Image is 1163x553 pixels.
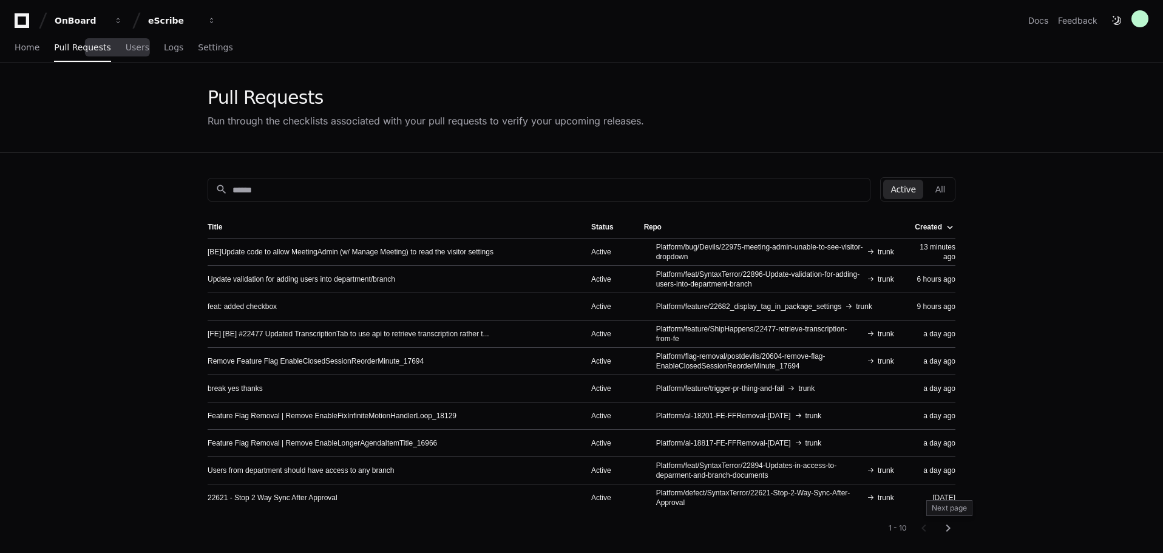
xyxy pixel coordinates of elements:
th: Repo [634,216,904,238]
div: Active [591,247,625,257]
div: Active [591,411,625,421]
a: Pull Requests [54,34,110,62]
span: Platform/defect/SyntaxTerror/22621-Stop-2-Way-Sync-After-Approval [656,488,863,507]
span: trunk [805,438,822,448]
div: a day ago [914,466,955,475]
button: All [928,180,952,199]
div: 9 hours ago [914,302,955,311]
span: Platform/feature/ShipHappens/22477-retrieve-transcription-from-fe [656,324,863,344]
a: Docs [1028,15,1048,27]
a: Users [126,34,149,62]
div: Active [591,302,625,311]
a: Users from department should have access to any branch [208,466,395,475]
div: 1 - 10 [889,523,907,533]
span: trunk [805,411,822,421]
div: a day ago [914,356,955,366]
div: Status [591,222,614,232]
div: Title [208,222,222,232]
span: Users [126,44,149,51]
a: feat: added checkbox [208,302,277,311]
span: Settings [198,44,232,51]
div: 13 minutes ago [914,242,955,262]
div: Active [591,493,625,503]
span: Home [15,44,39,51]
a: 22621 - Stop 2 Way Sync After Approval [208,493,337,503]
div: Pull Requests [208,87,644,109]
div: Run through the checklists associated with your pull requests to verify your upcoming releases. [208,114,644,128]
span: trunk [878,466,894,475]
button: eScribe [143,10,221,32]
div: Active [591,438,625,448]
button: Active [883,180,923,199]
div: Active [591,384,625,393]
a: Feature Flag Removal | Remove EnableLongerAgendaItemTitle_16966 [208,438,437,448]
div: Title [208,222,572,232]
span: Pull Requests [54,44,110,51]
span: trunk [878,329,894,339]
span: Platform/feat/SyntaxTerror/22894-Updates-in-access-to-deparment-and-branch-documents [656,461,863,480]
div: Status [591,222,625,232]
button: Feedback [1058,15,1097,27]
mat-icon: chevron_right [941,521,955,535]
span: Platform/feature/22682_display_tag_in_package_settings [656,302,842,311]
div: Active [591,274,625,284]
span: Platform/flag-removal/postdevils/20604-remove-flag-EnableClosedSessionReorderMinute_17694 [656,351,863,371]
div: Active [591,356,625,366]
mat-icon: search [215,183,228,195]
a: Remove Feature Flag EnableClosedSessionReorderMinute_17694 [208,356,424,366]
span: trunk [878,274,894,284]
div: OnBoard [55,15,107,27]
a: Logs [164,34,183,62]
span: trunk [856,302,872,311]
a: break yes thanks [208,384,263,393]
a: Settings [198,34,232,62]
div: Created [915,222,953,232]
a: Feature Flag Removal | Remove EnableFixInfiniteMotionHandlerLoop_18129 [208,411,456,421]
a: Home [15,34,39,62]
div: eScribe [148,15,200,27]
span: Platform/al-18817-FE-FFRemoval-[DATE] [656,438,791,448]
span: Platform/al-18201-FE-FFRemoval-[DATE] [656,411,791,421]
div: Active [591,466,625,475]
div: Active [591,329,625,339]
span: Logs [164,44,183,51]
span: Platform/feat/SyntaxTerror/22896-Update-validation-for-adding-users-into-department-branch [656,270,863,289]
a: [FE] [BE] #22477 Updated TranscriptionTab to use api to retrieve transcription rather t... [208,329,489,339]
div: a day ago [914,329,955,339]
span: Platform/bug/Devils/22975-meeting-admin-unable-to-see-visitor-dropdown [656,242,863,262]
div: Created [915,222,942,232]
div: a day ago [914,411,955,421]
div: a day ago [914,384,955,393]
div: [DATE] [914,493,955,503]
span: trunk [878,493,894,503]
span: trunk [878,356,894,366]
a: Update validation for adding users into department/branch [208,274,395,284]
span: Platform/feature/trigger-pr-thing-and-fail [656,384,784,393]
span: trunk [878,247,894,257]
a: [BE]Update code to allow MeetingAdmin (w/ Manage Meeting) to read the visitor settings [208,247,493,257]
button: OnBoard [50,10,127,32]
div: a day ago [914,438,955,448]
span: trunk [798,384,815,393]
div: 6 hours ago [914,274,955,284]
div: Next page [926,500,972,516]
